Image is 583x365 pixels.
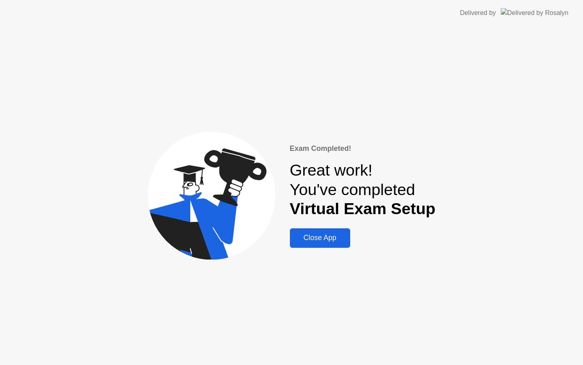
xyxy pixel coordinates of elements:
[292,234,348,242] div: Close App
[501,8,568,17] img: Delivered by Rosalyn
[290,228,350,248] button: Close App
[460,8,496,18] div: Delivered by
[290,200,436,217] b: Virtual Exam Setup
[290,143,436,154] div: Exam Completed!
[290,161,436,219] div: Great work! You've completed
